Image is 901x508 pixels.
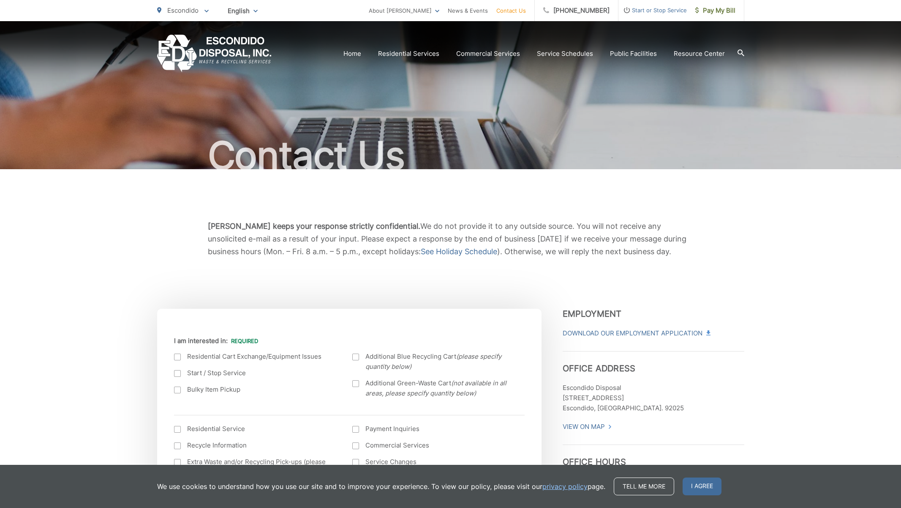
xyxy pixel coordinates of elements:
[208,222,686,256] span: We do not provide it to any outside source. You will not receive any unsolicited e-mail as a resu...
[174,368,336,378] label: Start / Stop Service
[563,351,744,373] h3: Office Address
[542,481,588,492] a: privacy policy
[563,445,744,467] h3: Office Hours
[614,478,674,495] a: Tell me more
[174,337,258,345] label: I am interested in:
[610,49,657,59] a: Public Facilities
[157,35,272,72] a: EDCD logo. Return to the homepage.
[174,440,336,450] label: Recycle Information
[369,5,439,16] a: About [PERSON_NAME]
[174,424,336,434] label: Residential Service
[174,351,336,362] label: Residential Cart Exchange/Equipment Issues
[683,478,721,495] span: I agree
[352,424,514,434] label: Payment Inquiries
[343,49,361,59] a: Home
[365,378,514,398] span: Additional Green-Waste Cart
[496,5,526,16] a: Contact Us
[157,135,744,177] h1: Contact Us
[674,49,725,59] a: Resource Center
[208,222,420,231] b: [PERSON_NAME] keeps your response strictly confidential.
[563,383,744,413] p: Escondido Disposal [STREET_ADDRESS] Escondido, [GEOGRAPHIC_DATA]. 92025
[421,245,497,258] a: See Holiday Schedule
[221,3,264,18] span: English
[174,457,336,477] label: Extra Waste and/or Recycling Pick-ups (please specify below)
[563,328,710,338] a: Download Our Employment Application
[174,384,336,395] label: Bulky Item Pickup
[537,49,593,59] a: Service Schedules
[456,49,520,59] a: Commercial Services
[167,6,199,14] span: Escondido
[157,481,605,492] p: We use cookies to understand how you use our site and to improve your experience. To view our pol...
[563,309,744,319] h3: Employment
[695,5,735,16] span: Pay My Bill
[563,422,612,432] a: View On Map
[448,5,488,16] a: News & Events
[365,351,514,372] span: Additional Blue Recycling Cart
[352,440,514,450] label: Commercial Services
[352,457,514,467] label: Service Changes
[378,49,439,59] a: Residential Services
